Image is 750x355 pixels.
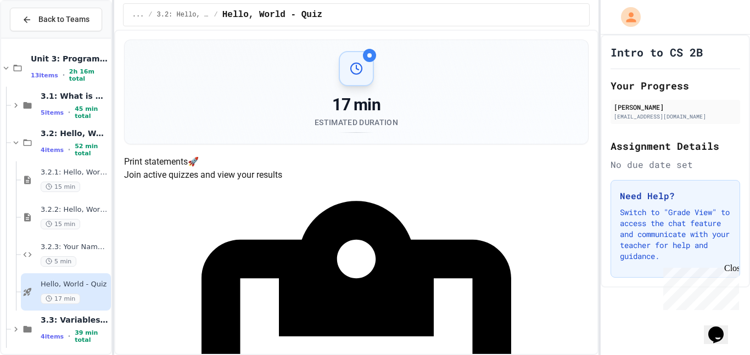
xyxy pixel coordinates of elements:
[38,14,89,25] span: Back to Teams
[41,205,109,215] span: 3.2.2: Hello, World! - Review
[124,155,589,168] h4: Print statements 🚀
[609,4,643,30] div: My Account
[620,189,731,202] h3: Need Help?
[222,8,322,21] span: Hello, World - Quiz
[611,158,740,171] div: No due date set
[41,182,80,192] span: 15 min
[614,102,737,112] div: [PERSON_NAME]
[63,71,65,80] span: •
[41,219,80,229] span: 15 min
[41,280,109,289] span: Hello, World - Quiz
[75,143,109,157] span: 52 min total
[75,105,109,120] span: 45 min total
[41,168,109,177] span: 3.2.1: Hello, World!
[41,243,109,252] span: 3.2.3: Your Name and Favorite Movie
[315,95,398,115] div: 17 min
[4,4,76,70] div: Chat with us now!Close
[659,263,739,310] iframe: chat widget
[41,109,64,116] span: 5 items
[68,108,70,117] span: •
[41,294,80,304] span: 17 min
[611,44,703,60] h1: Intro to CS 2B
[148,10,152,19] span: /
[41,333,64,340] span: 4 items
[620,207,731,262] p: Switch to "Grade View" to access the chat feature and communicate with your teacher for help and ...
[611,138,740,154] h2: Assignment Details
[124,168,589,182] p: Join active quizzes and view your results
[10,8,102,31] button: Back to Teams
[214,10,218,19] span: /
[69,68,109,82] span: 2h 16m total
[41,91,109,101] span: 3.1: What is Code?
[41,128,109,138] span: 3.2: Hello, World!
[75,329,109,343] span: 39 min total
[68,332,70,341] span: •
[31,72,58,79] span: 13 items
[31,54,109,64] span: Unit 3: Programming Fundamentals
[157,10,210,19] span: 3.2: Hello, World!
[41,146,64,154] span: 4 items
[704,311,739,344] iframe: chat widget
[611,78,740,93] h2: Your Progress
[68,145,70,154] span: •
[614,112,737,121] div: [EMAIL_ADDRESS][DOMAIN_NAME]
[315,117,398,128] div: Estimated Duration
[132,10,144,19] span: ...
[41,256,76,267] span: 5 min
[41,315,109,325] span: 3.3: Variables and Data Types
